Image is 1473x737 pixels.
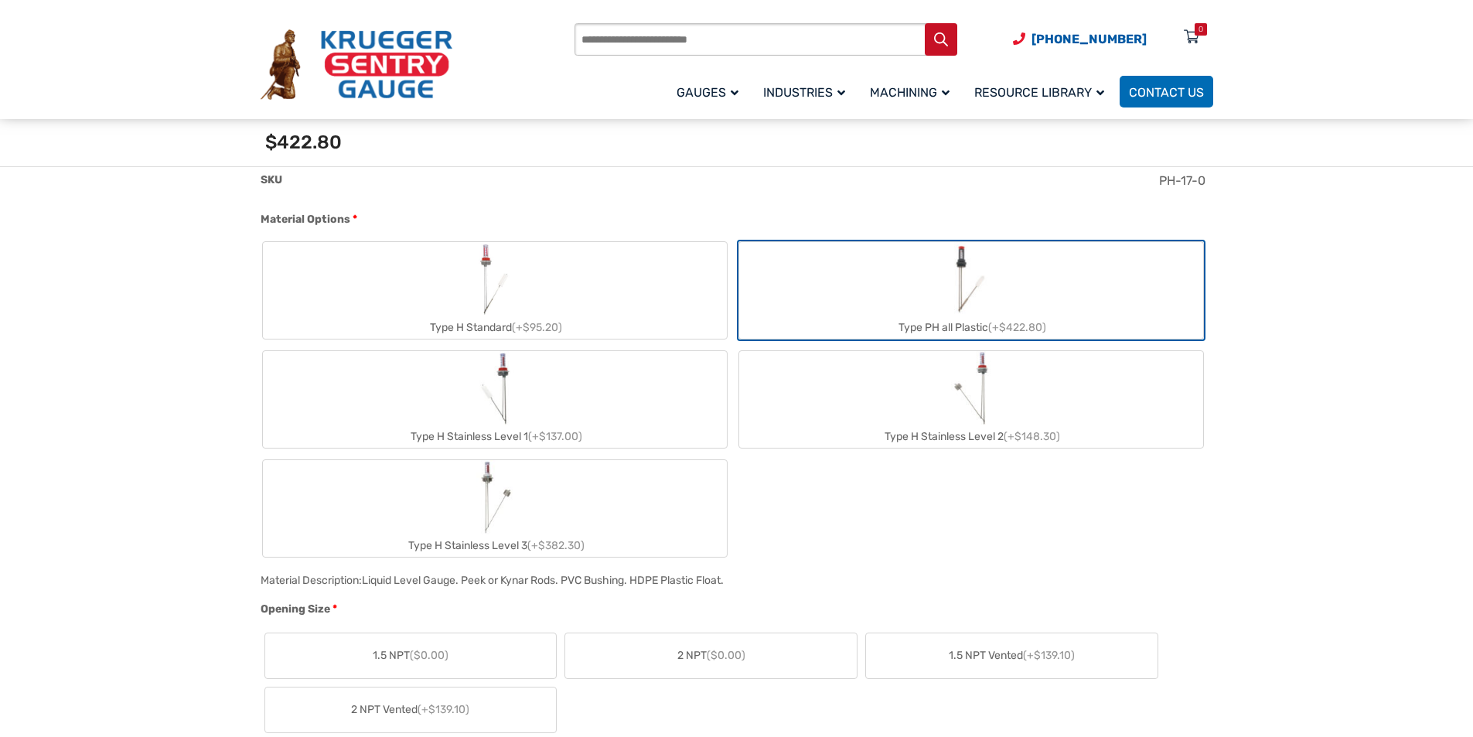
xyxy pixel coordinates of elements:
span: (+$139.10) [1023,649,1075,662]
label: Type H Standard [263,242,727,339]
span: Gauges [677,85,738,100]
span: [PHONE_NUMBER] [1031,32,1147,46]
div: Type H Stainless Level 3 [263,534,727,557]
span: 1.5 NPT Vented [949,647,1075,664]
span: Material Description: [261,574,362,587]
label: Type H Stainless Level 2 [739,351,1203,448]
span: Contact Us [1129,85,1204,100]
span: 1.5 NPT [373,647,448,664]
div: Liquid Level Gauge. Peek or Kynar Rods. PVC Bushing. HDPE Plastic Float. [362,574,724,587]
a: Phone Number (920) 434-8860 [1013,29,1147,49]
span: $422.80 [265,131,342,153]
span: Resource Library [974,85,1104,100]
span: (+$382.30) [527,539,585,552]
a: Resource Library [965,73,1120,110]
span: SKU [261,173,282,186]
abbr: required [332,601,337,617]
span: Industries [763,85,845,100]
div: Type H Stainless Level 1 [263,425,727,448]
abbr: required [353,211,357,227]
span: ($0.00) [410,649,448,662]
label: Type H Stainless Level 3 [263,460,727,557]
a: Contact Us [1120,76,1213,107]
div: Type H Stainless Level 2 [739,425,1203,448]
div: Type H Standard [263,316,727,339]
span: Material Options [261,213,350,226]
a: Gauges [667,73,754,110]
span: PH-17-0 [1159,173,1205,188]
a: Machining [861,73,965,110]
label: Type H Stainless Level 1 [263,351,727,448]
label: Type PH all Plastic [739,242,1203,339]
span: Opening Size [261,602,330,616]
div: Type PH all Plastic [739,316,1203,339]
img: Krueger Sentry Gauge [261,29,452,101]
span: Machining [870,85,950,100]
span: (+$148.30) [1004,430,1060,443]
span: (+$137.00) [528,430,582,443]
a: Industries [754,73,861,110]
span: (+$139.10) [418,703,469,716]
span: 2 NPT Vented [351,701,469,718]
span: (+$422.80) [988,321,1046,334]
span: ($0.00) [707,649,745,662]
span: (+$95.20) [512,321,562,334]
div: 0 [1199,23,1203,36]
span: 2 NPT [677,647,745,664]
